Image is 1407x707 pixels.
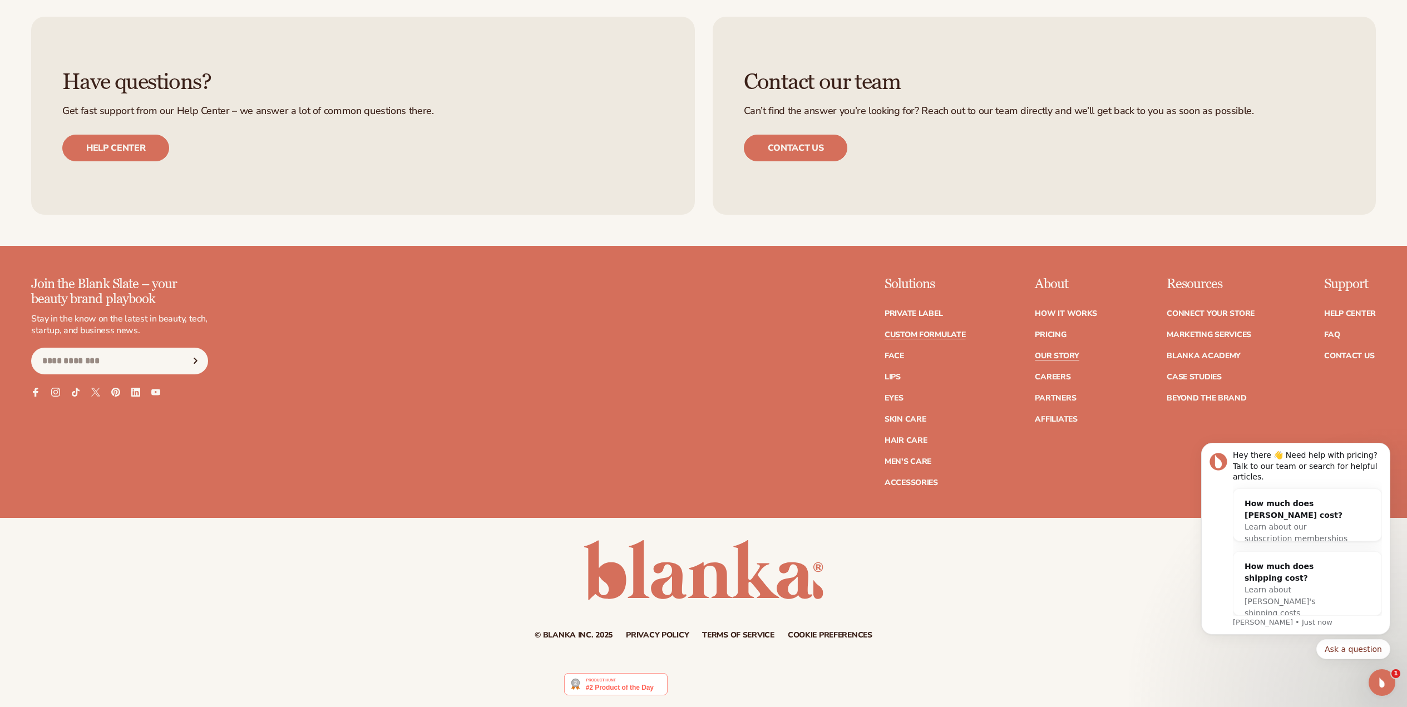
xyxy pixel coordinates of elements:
[1391,669,1400,678] span: 1
[744,106,1345,117] p: Can’t find the answer you’re looking for? Reach out to our team directly and we’ll get back to yo...
[885,310,942,318] a: Private label
[62,70,664,95] h3: Have questions?
[183,348,208,374] button: Subscribe
[1167,373,1222,381] a: Case Studies
[1035,331,1066,339] a: Pricing
[885,394,904,402] a: Eyes
[788,631,872,639] a: Cookie preferences
[1167,352,1241,360] a: Blanka Academy
[1324,310,1376,318] a: Help Center
[1035,352,1079,360] a: Our Story
[564,673,667,695] img: Blanka - Start a beauty or cosmetic line in under 5 minutes | Product Hunt
[535,630,613,640] small: © Blanka Inc. 2025
[1035,373,1070,381] a: Careers
[885,479,938,487] a: Accessories
[885,458,931,466] a: Men's Care
[1184,417,1407,677] iframe: Intercom notifications message
[885,437,927,444] a: Hair Care
[626,631,689,639] a: Privacy policy
[1369,669,1395,696] iframe: Intercom live chat
[1035,310,1097,318] a: How It Works
[1035,394,1076,402] a: Partners
[885,416,926,423] a: Skin Care
[1167,310,1255,318] a: Connect your store
[885,352,904,360] a: Face
[1035,416,1077,423] a: Affiliates
[31,313,208,337] p: Stay in the know on the latest in beauty, tech, startup, and business news.
[676,673,843,701] iframe: Customer reviews powered by Trustpilot
[885,277,966,291] p: Solutions
[885,331,966,339] a: Custom formulate
[1035,277,1097,291] p: About
[744,135,848,161] a: Contact us
[1167,331,1251,339] a: Marketing services
[1324,331,1340,339] a: FAQ
[885,373,901,381] a: Lips
[1324,352,1374,360] a: Contact Us
[1324,277,1376,291] p: Support
[1167,394,1247,402] a: Beyond the brand
[62,135,169,161] a: Help center
[62,106,664,117] p: Get fast support from our Help Center – we answer a lot of common questions there.
[744,70,1345,95] h3: Contact our team
[1167,277,1255,291] p: Resources
[702,631,774,639] a: Terms of service
[31,277,208,306] p: Join the Blank Slate – your beauty brand playbook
